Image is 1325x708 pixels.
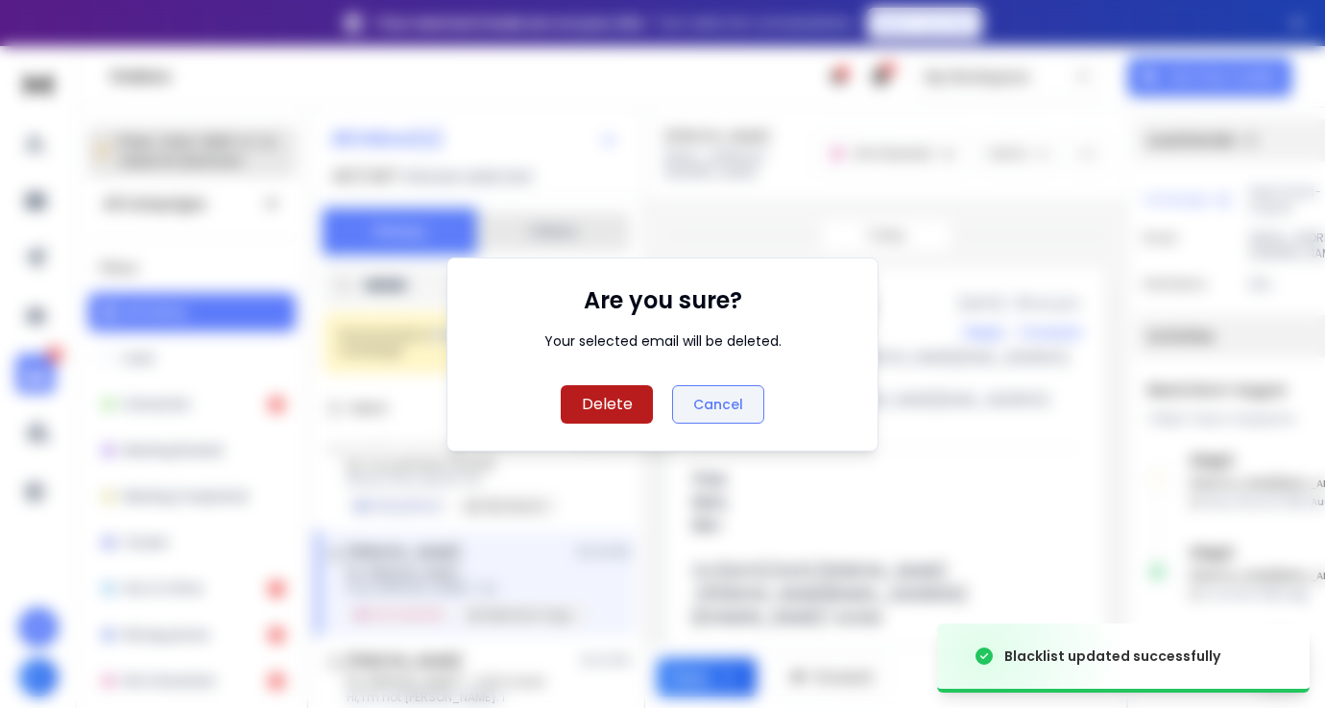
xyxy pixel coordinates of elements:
[561,385,653,424] button: Delete
[544,331,782,351] div: Your selected email will be deleted.
[584,285,742,316] h1: Are you sure?
[672,385,764,424] button: Cancel
[1004,647,1220,666] div: Blacklist updated successfully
